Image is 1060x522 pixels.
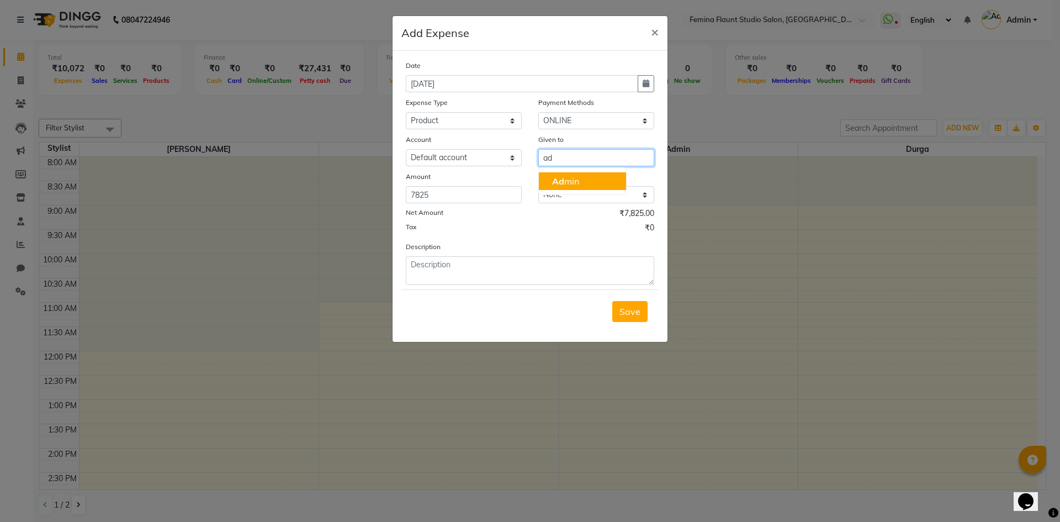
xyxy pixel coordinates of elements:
[552,176,564,187] span: Ad
[406,135,431,145] label: Account
[406,172,431,182] label: Amount
[651,23,659,40] span: ×
[538,149,654,166] input: Given to
[1014,478,1049,511] iframe: chat widget
[619,306,640,317] span: Save
[642,16,667,47] button: Close
[406,186,522,203] input: Amount
[406,242,441,252] label: Description
[645,222,654,236] span: ₹0
[612,301,648,322] button: Save
[538,135,564,145] label: Given to
[406,222,416,232] label: Tax
[401,25,469,41] h5: Add Expense
[406,98,448,108] label: Expense Type
[552,176,579,187] ngb-highlight: min
[406,208,443,218] label: Net Amount
[406,61,421,71] label: Date
[538,98,594,108] label: Payment Methods
[619,208,654,222] span: ₹7,825.00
